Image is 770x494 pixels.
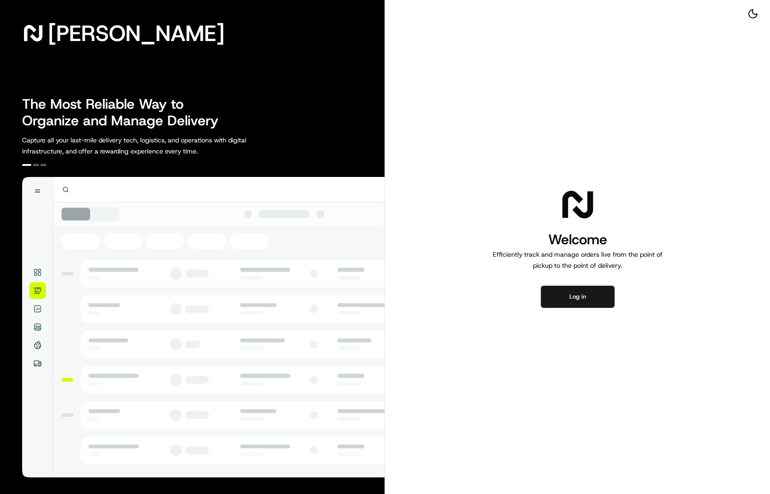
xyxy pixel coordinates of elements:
[489,230,666,249] h1: Welcome
[541,286,615,308] button: Log in
[22,135,288,157] p: Capture all your last-mile delivery tech, logistics, and operations with digital infrastructure, ...
[48,24,225,42] span: [PERSON_NAME]
[22,96,229,129] h2: The Most Reliable Way to Organize and Manage Delivery
[489,249,666,271] p: Efficiently track and manage orders live from the point of pickup to the point of delivery.
[22,177,385,477] img: illustration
